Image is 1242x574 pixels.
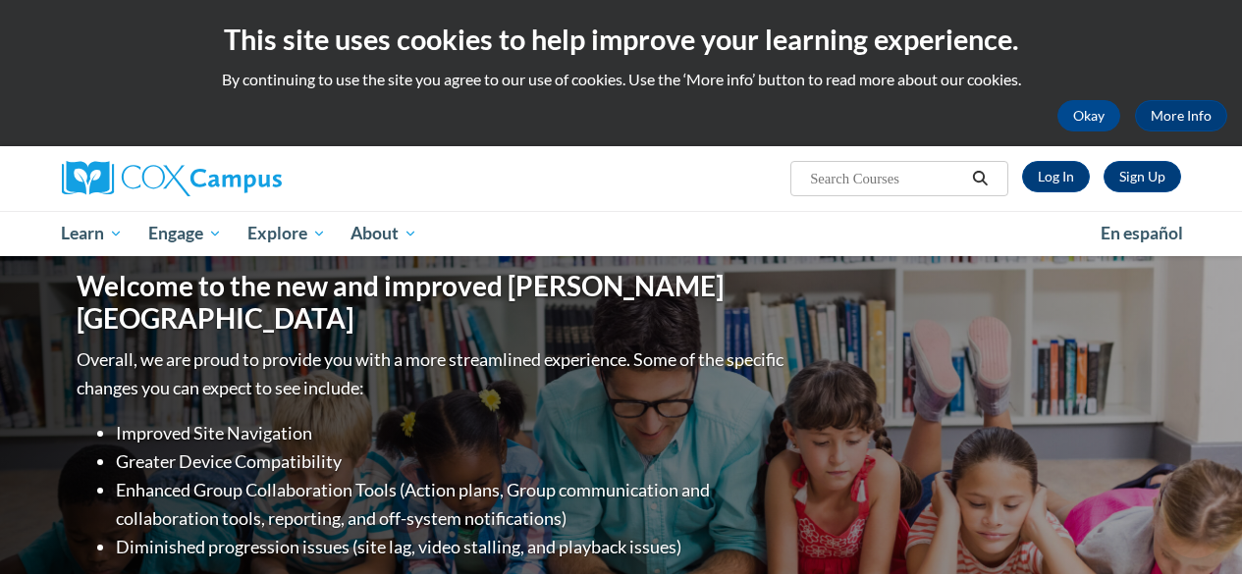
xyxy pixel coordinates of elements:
[351,222,417,245] span: About
[77,345,788,402] p: Overall, we are proud to provide you with a more streamlined experience. Some of the specific cha...
[62,161,282,196] img: Cox Campus
[62,161,415,196] a: Cox Campus
[1101,223,1183,243] span: En español
[49,211,136,256] a: Learn
[1163,496,1226,558] iframe: Button to launch messaging window
[116,447,788,476] li: Greater Device Compatibility
[1104,161,1181,192] a: Register
[247,222,326,245] span: Explore
[1088,213,1196,254] a: En español
[135,211,235,256] a: Engage
[15,69,1227,90] p: By continuing to use the site you agree to our use of cookies. Use the ‘More info’ button to read...
[15,20,1227,59] h2: This site uses cookies to help improve your learning experience.
[338,211,430,256] a: About
[808,167,965,190] input: Search Courses
[77,270,788,336] h1: Welcome to the new and improved [PERSON_NAME][GEOGRAPHIC_DATA]
[116,533,788,561] li: Diminished progression issues (site lag, video stalling, and playback issues)
[116,476,788,533] li: Enhanced Group Collaboration Tools (Action plans, Group communication and collaboration tools, re...
[148,222,222,245] span: Engage
[965,167,995,190] button: Search
[1135,100,1227,131] a: More Info
[1057,100,1120,131] button: Okay
[47,211,1196,256] div: Main menu
[1022,161,1090,192] a: Log In
[61,222,123,245] span: Learn
[235,211,339,256] a: Explore
[116,419,788,447] li: Improved Site Navigation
